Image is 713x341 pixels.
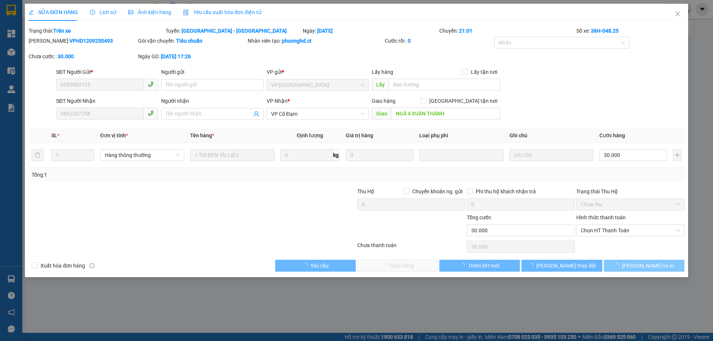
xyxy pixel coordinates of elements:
[356,241,466,254] div: Chưa thanh toán
[459,28,472,34] b: 21:01
[275,260,356,272] button: Yêu cầu
[372,79,389,91] span: Lấy
[673,149,681,161] button: plus
[148,110,154,116] span: phone
[271,79,364,91] span: VP Hà Đông
[53,28,71,34] b: Trên xe
[38,262,88,270] span: Xuất hóa đơn hàng
[317,28,333,34] b: [DATE]
[165,27,302,35] div: Tuyến:
[161,53,191,59] b: [DATE] 17:26
[408,38,411,44] b: 0
[468,262,499,270] span: Thêm ĐH mới
[148,81,154,87] span: phone
[267,98,287,104] span: VP Nhận
[161,97,263,105] div: Người nhận
[357,188,374,194] span: Thu Hộ
[614,263,622,268] span: loading
[69,38,113,44] b: VPHD1209250493
[426,97,500,105] span: [GEOGRAPHIC_DATA] tận nơi
[357,260,438,272] button: Giao hàng
[183,9,261,15] span: Yêu cầu xuất hóa đơn điện tử
[581,199,680,210] span: Chưa thu
[29,10,34,15] span: edit
[302,27,439,35] div: Ngày:
[32,149,43,161] button: delete
[282,38,312,44] b: phuonghd.ct
[439,27,576,35] div: Chuyến:
[128,10,133,15] span: picture
[332,149,340,161] span: kg
[604,260,684,272] button: [PERSON_NAME] và In
[28,27,165,35] div: Trạng thái:
[473,187,539,196] span: Phí thu hộ khách nhận trả
[29,37,137,45] div: [PERSON_NAME]:
[389,79,500,91] input: Dọc đường
[310,262,329,270] span: Yêu cầu
[507,128,596,143] th: Ghi chú
[576,27,685,35] div: Số xe:
[105,150,180,161] span: Hàng thông thường
[302,263,310,268] span: loading
[182,28,287,34] b: [GEOGRAPHIC_DATA] - [GEOGRAPHIC_DATA]
[391,108,500,119] input: Dọc đường
[253,111,259,117] span: user-add
[468,68,500,76] span: Lấy tận nơi
[297,132,323,138] span: Định lượng
[128,9,171,15] span: Ảnh kiện hàng
[58,53,74,59] b: 30.000
[346,132,373,138] span: Giá trị hàng
[591,28,619,34] b: 38H-048.25
[409,187,465,196] span: Chuyển khoản ng. gửi
[576,214,626,220] label: Hình thức thanh toán
[536,262,596,270] span: [PERSON_NAME] thay đổi
[183,10,189,16] img: icon
[385,37,493,45] div: Cước rồi :
[439,260,520,272] button: Thêm ĐH mới
[90,10,95,15] span: clock-circle
[372,108,391,119] span: Giao
[271,108,364,119] span: VP Cổ Đạm
[248,37,383,45] div: Nhân viên tạo:
[528,263,536,268] span: loading
[599,132,625,138] span: Cước hàng
[346,149,413,161] input: 0
[29,52,137,60] div: Chưa cước :
[416,128,506,143] th: Loại phụ phí
[372,69,393,75] span: Lấy hàng
[190,132,214,138] span: Tên hàng
[576,187,684,196] div: Trạng thái Thu Hộ
[161,68,263,76] div: Người gửi
[267,68,369,76] div: VP gửi
[176,38,202,44] b: Tiêu chuẩn
[90,9,116,15] span: Lịch sử
[89,263,95,268] span: info-circle
[675,11,681,17] span: close
[56,97,158,105] div: SĐT Người Nhận
[622,262,674,270] span: [PERSON_NAME] và In
[372,98,395,104] span: Giao hàng
[509,149,593,161] input: Ghi Chú
[56,68,158,76] div: SĐT Người Gửi
[667,4,688,24] button: Close
[100,132,128,138] span: Đơn vị tính
[190,149,274,161] input: VD: Bàn, Ghế
[51,132,57,138] span: SL
[32,171,275,179] div: Tổng: 1
[138,52,246,60] div: Ngày GD:
[521,260,602,272] button: [PERSON_NAME] thay đổi
[29,9,78,15] span: SỬA ĐƠN HÀNG
[581,225,680,236] span: Chọn HT Thanh Toán
[467,214,491,220] span: Tổng cước
[460,263,468,268] span: loading
[138,37,246,45] div: Gói vận chuyển:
